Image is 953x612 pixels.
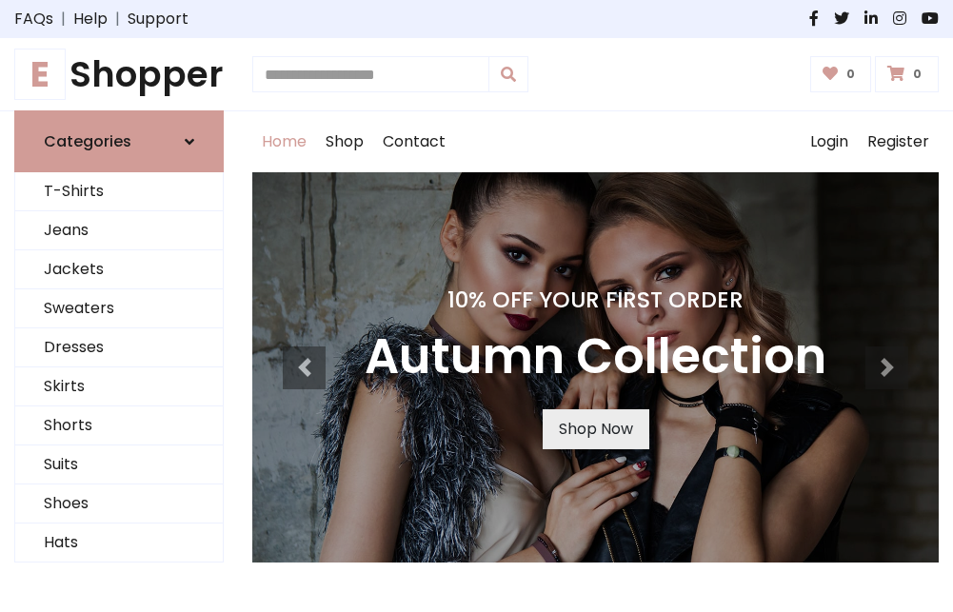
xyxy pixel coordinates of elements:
h1: Shopper [14,53,224,95]
a: Sweaters [15,289,223,328]
span: | [53,8,73,30]
a: Shorts [15,406,223,445]
a: 0 [810,56,872,92]
a: Skirts [15,367,223,406]
h4: 10% Off Your First Order [365,286,826,313]
a: Home [252,111,316,172]
a: Jeans [15,211,223,250]
a: 0 [875,56,939,92]
a: Hats [15,523,223,563]
a: Register [858,111,939,172]
a: Dresses [15,328,223,367]
a: Help [73,8,108,30]
a: Shoes [15,484,223,523]
h6: Categories [44,132,131,150]
a: T-Shirts [15,172,223,211]
a: Login [801,111,858,172]
a: EShopper [14,53,224,95]
span: | [108,8,128,30]
a: Suits [15,445,223,484]
a: Shop [316,111,373,172]
a: Jackets [15,250,223,289]
a: Support [128,8,189,30]
span: 0 [842,66,860,83]
a: Categories [14,110,224,172]
h3: Autumn Collection [365,328,826,386]
span: E [14,49,66,100]
span: 0 [908,66,926,83]
a: Shop Now [543,409,649,449]
a: Contact [373,111,455,172]
a: FAQs [14,8,53,30]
